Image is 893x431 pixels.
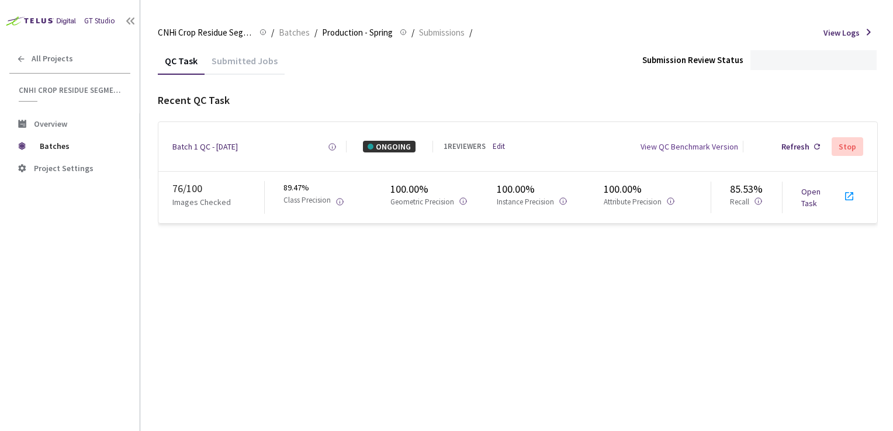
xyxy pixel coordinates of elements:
li: / [314,26,317,40]
p: Recall [730,197,749,208]
div: 100.00% [497,182,604,197]
p: Attribute Precision [604,197,662,208]
div: 89.47% [283,182,390,213]
div: 76 / 100 [172,181,264,196]
p: Class Precision [283,195,331,207]
div: Recent QC Task [158,93,878,108]
p: Geometric Precision [390,197,454,208]
span: Submissions [419,26,465,40]
span: Project Settings [34,163,94,173]
span: Overview [34,119,67,129]
span: Batches [40,134,120,158]
a: Open Task [801,186,821,208]
p: Instance Precision [497,197,554,208]
div: Refresh [781,141,809,152]
li: / [469,26,472,40]
div: 1 REVIEWERS [444,141,486,152]
div: View QC Benchmark Version [641,141,738,152]
div: GT Studio [84,16,115,27]
span: Batches [279,26,310,40]
span: View Logs [823,27,860,39]
span: CNHi Crop Residue Segmentation [19,85,123,95]
li: / [411,26,414,40]
div: Submitted Jobs [205,55,285,75]
a: Batch 1 QC - [DATE] [172,141,238,152]
div: 100.00% [390,182,497,197]
div: Submission Review Status [642,54,743,66]
span: All Projects [32,54,73,64]
p: Images Checked [172,196,231,208]
span: CNHi Crop Residue Segmentation [158,26,252,40]
div: ONGOING [363,141,416,152]
div: 100.00% [604,182,711,197]
div: 85.53% [730,182,782,197]
div: QC Task [158,55,205,75]
a: Batches [276,26,312,39]
div: Stop [839,142,856,151]
span: Production - Spring [322,26,393,40]
li: / [271,26,274,40]
a: Edit [493,141,505,152]
a: Submissions [417,26,467,39]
